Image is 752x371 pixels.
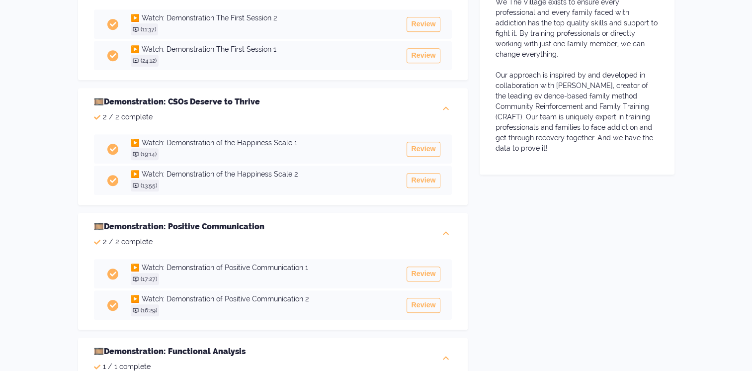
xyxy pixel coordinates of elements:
[131,294,395,316] a: ▶️ Watch: Demonstration of Positive Communication 2(16:29)
[94,112,260,122] p: 2 / 2 complete
[131,169,395,180] h3: ▶️ Watch: Demonstration of the Happiness Scale 2
[131,263,395,273] h3: ▶️ Watch: Demonstration of Positive Communication 1
[407,267,440,281] button: Review
[94,221,264,233] h2: 🎞️Demonstration: Positive Communication
[141,57,157,65] p: ( 24:12 )
[131,13,395,35] a: ▶️ Watch: Demonstration The First Session 2(11:37)
[407,298,440,313] button: Review
[94,237,264,247] p: 2 / 2 complete
[141,150,157,158] p: ( 19:14 )
[395,48,440,63] a: Review
[131,169,395,191] a: ▶️ Watch: Demonstration of the Happiness Scale 2(13:55)
[407,48,440,63] button: Review
[407,173,440,188] button: Review
[141,182,157,189] p: ( 13:55 )
[131,44,395,55] h3: ▶️ Watch: Demonstration The First Session 1
[141,275,157,283] p: ( 17:27 )
[131,138,395,148] h3: ▶️ Watch: Demonstration of the Happiness Scale 1
[395,267,440,281] a: Review
[131,263,395,285] a: ▶️ Watch: Demonstration of Positive Communication 1(17:27)
[395,142,440,157] a: Review
[395,173,440,188] a: Review
[395,17,440,32] a: Review
[78,88,468,130] div: 🎞️Demonstration: CSOs Deserve to Thrive2 / 2 complete
[141,25,156,33] p: ( 11:37 )
[94,346,246,358] h2: 🎞️Demonstration: Functional Analysis
[94,96,260,108] h2: 🎞️Demonstration: CSOs Deserve to Thrive
[496,70,659,154] p: Our approach is inspired by and developed in collaboration with [PERSON_NAME], creator of the lea...
[131,44,395,67] a: ▶️ Watch: Demonstration The First Session 1(24:12)
[131,138,395,160] a: ▶️ Watch: Demonstration of the Happiness Scale 1(19:14)
[407,17,440,32] button: Review
[407,142,440,157] button: Review
[395,298,440,313] a: Review
[141,306,157,314] p: ( 16:29 )
[131,294,395,304] h3: ▶️ Watch: Demonstration of Positive Communication 2
[78,213,468,255] div: 🎞️Demonstration: Positive Communication2 / 2 complete
[131,13,395,23] h3: ▶️ Watch: Demonstration The First Session 2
